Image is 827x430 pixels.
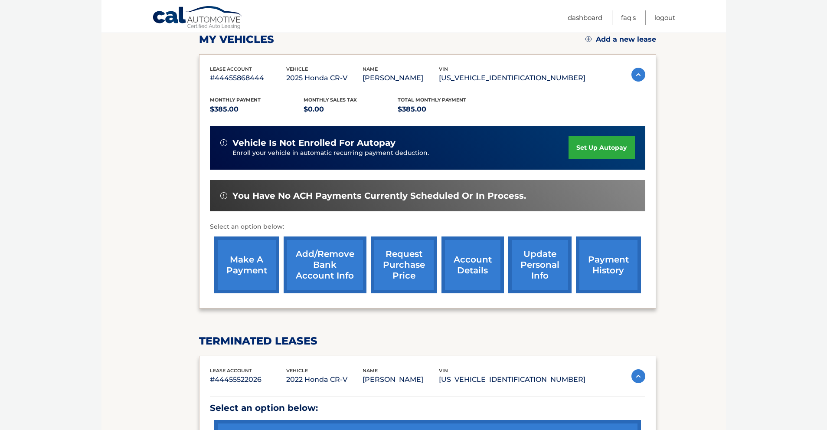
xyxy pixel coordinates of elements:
[210,400,645,416] p: Select an option below:
[210,222,645,232] p: Select an option below:
[210,97,261,103] span: Monthly Payment
[398,103,492,115] p: $385.00
[304,103,398,115] p: $0.00
[621,10,636,25] a: FAQ's
[439,72,585,84] p: [US_VEHICLE_IDENTIFICATION_NUMBER]
[286,374,363,386] p: 2022 Honda CR-V
[439,374,585,386] p: [US_VEHICLE_IDENTIFICATION_NUMBER]
[631,369,645,383] img: accordion-active.svg
[439,66,448,72] span: vin
[220,139,227,146] img: alert-white.svg
[304,97,357,103] span: Monthly sales Tax
[232,190,526,201] span: You have no ACH payments currently scheduled or in process.
[439,368,448,374] span: vin
[371,236,437,293] a: request purchase price
[152,6,243,31] a: Cal Automotive
[363,66,378,72] span: name
[232,138,396,148] span: vehicle is not enrolled for autopay
[585,36,592,42] img: add.svg
[210,374,286,386] p: #44455522026
[441,236,504,293] a: account details
[286,72,363,84] p: 2025 Honda CR-V
[508,236,572,293] a: update personal info
[398,97,466,103] span: Total Monthly Payment
[214,236,279,293] a: make a payment
[199,335,656,348] h2: terminated leases
[631,68,645,82] img: accordion-active.svg
[363,374,439,386] p: [PERSON_NAME]
[654,10,675,25] a: Logout
[569,136,634,159] a: set up autopay
[284,236,366,293] a: Add/Remove bank account info
[568,10,602,25] a: Dashboard
[576,236,641,293] a: payment history
[585,35,656,44] a: Add a new lease
[363,368,378,374] span: name
[232,148,569,158] p: Enroll your vehicle in automatic recurring payment deduction.
[286,66,308,72] span: vehicle
[363,72,439,84] p: [PERSON_NAME]
[199,33,274,46] h2: my vehicles
[210,103,304,115] p: $385.00
[220,192,227,199] img: alert-white.svg
[286,368,308,374] span: vehicle
[210,66,252,72] span: lease account
[210,368,252,374] span: lease account
[210,72,286,84] p: #44455868444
